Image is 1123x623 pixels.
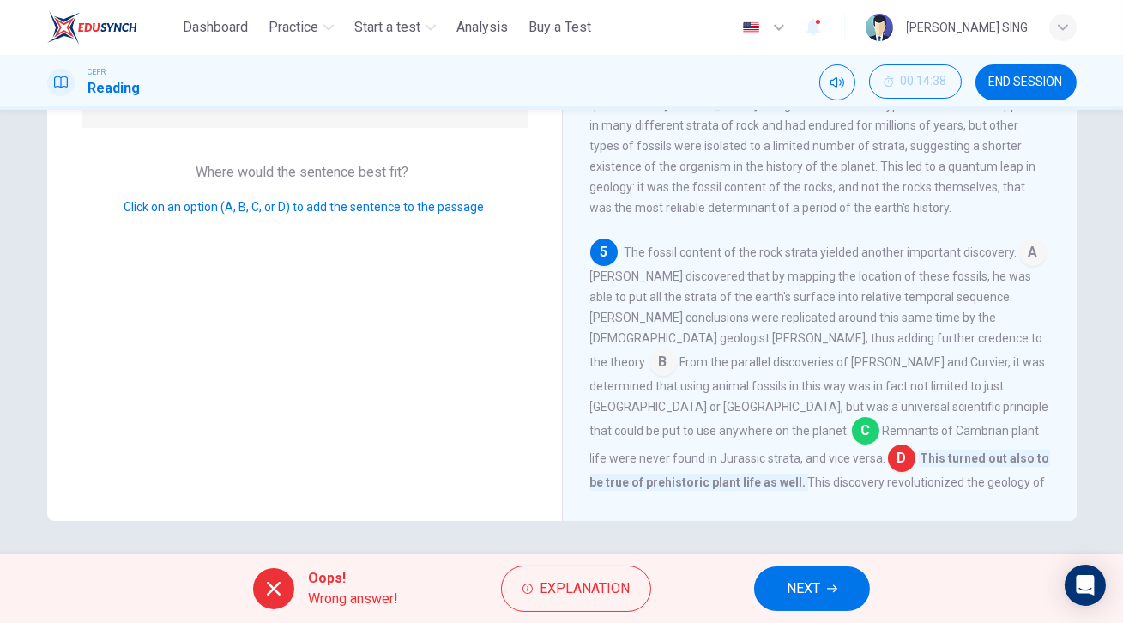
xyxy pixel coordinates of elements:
span: B [649,348,677,376]
div: [PERSON_NAME] SING [907,17,1029,38]
button: Buy a Test [522,12,598,43]
button: Practice [262,12,341,43]
button: END SESSION [975,64,1077,100]
span: A [1019,239,1047,266]
img: ELTC logo [47,10,137,45]
button: Explanation [501,566,651,612]
div: 5 [590,239,618,266]
div: Mute [819,64,855,100]
span: Click on an option (A, B, C, or D) to add the sentence to the passage [124,200,485,214]
span: NEXT [787,577,820,601]
span: Analysis [456,17,508,38]
span: D [888,445,915,472]
span: C [852,417,879,445]
a: ELTC logo [47,10,177,45]
span: [PERSON_NAME] discovered that by mapping the location of these fossils, he was able to put all th... [590,269,1043,369]
span: Explanation [540,577,630,601]
button: Dashboard [176,12,255,43]
span: Where would the sentence best fit? [196,164,413,180]
span: The fossil content of the rock strata yielded another important discovery. [625,245,1017,259]
span: Start a test [354,17,420,38]
span: This discovery revolutionized the geology of the day, and continues to inform modern geological r... [590,475,1046,510]
span: Oops! [308,568,398,589]
span: 00:14:38 [901,75,947,88]
h1: Reading [88,78,141,99]
span: Wrong answer! [308,589,398,609]
div: Open Intercom Messenger [1065,565,1106,606]
img: en [740,21,762,34]
span: From the parallel discoveries of [PERSON_NAME] and Curvier, it was determined that using animal f... [590,355,1049,438]
button: NEXT [754,566,870,611]
img: Profile picture [866,14,893,41]
div: Hide [869,64,962,100]
button: 00:14:38 [869,64,962,99]
span: Buy a Test [528,17,591,38]
span: Dashboard [183,17,248,38]
button: Analysis [450,12,515,43]
span: END SESSION [989,76,1063,89]
button: Start a test [347,12,443,43]
span: Practice [269,17,318,38]
span: CEFR [88,66,106,78]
